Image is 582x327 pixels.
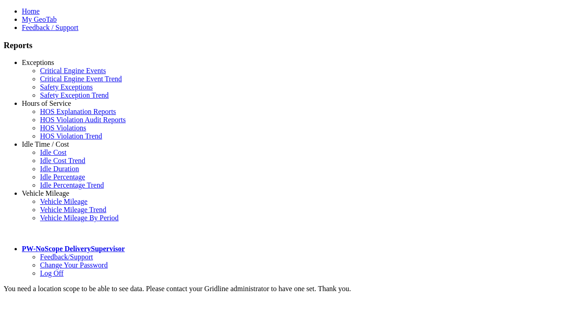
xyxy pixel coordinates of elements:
[22,59,54,66] a: Exceptions
[40,181,104,189] a: Idle Percentage Trend
[40,124,86,132] a: HOS Violations
[22,245,125,253] a: PW-NoScope DeliverySupervisor
[4,40,578,50] h3: Reports
[40,198,87,205] a: Vehicle Mileage
[4,285,578,293] div: You need a location scope to be able to see data. Please contact your Gridline administrator to h...
[40,157,85,164] a: Idle Cost Trend
[22,7,40,15] a: Home
[40,116,126,124] a: HOS Violation Audit Reports
[40,91,109,99] a: Safety Exception Trend
[40,149,66,156] a: Idle Cost
[40,214,119,222] a: Vehicle Mileage By Period
[22,24,78,31] a: Feedback / Support
[40,269,64,277] a: Log Off
[22,140,69,148] a: Idle Time / Cost
[40,83,93,91] a: Safety Exceptions
[22,15,57,23] a: My GeoTab
[40,173,85,181] a: Idle Percentage
[40,206,106,213] a: Vehicle Mileage Trend
[40,67,106,74] a: Critical Engine Events
[40,132,102,140] a: HOS Violation Trend
[40,165,79,173] a: Idle Duration
[40,261,108,269] a: Change Your Password
[22,189,69,197] a: Vehicle Mileage
[22,99,71,107] a: Hours of Service
[40,253,93,261] a: Feedback/Support
[40,108,116,115] a: HOS Explanation Reports
[40,75,122,83] a: Critical Engine Event Trend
